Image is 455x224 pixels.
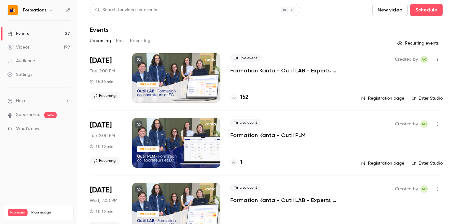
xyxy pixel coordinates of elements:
[90,133,115,139] span: Tue, 2:00 PM
[44,112,57,118] span: new
[90,36,111,46] button: Upcoming
[361,95,404,101] a: Registration page
[422,185,427,193] span: AC
[7,71,32,78] div: Settings
[230,119,261,127] span: Live event
[7,44,29,50] div: Videos
[90,209,113,214] div: 1 h 30 min
[90,185,112,195] span: [DATE]
[420,56,428,63] span: Anaïs Cachelou
[90,53,122,103] div: Sep 2 Tue, 2:00 PM (Europe/Paris)
[7,98,70,104] li: help-dropdown-opener
[90,68,115,74] span: Tue, 2:00 PM
[240,158,242,166] h4: 1
[410,4,443,16] button: Schedule
[90,79,113,84] div: 1 h 30 min
[90,118,122,167] div: Sep 2 Tue, 2:00 PM (Europe/Paris)
[90,198,117,204] span: Wed, 2:00 PM
[8,5,18,15] img: Formations
[16,126,39,132] span: What's new
[16,98,25,104] span: Help
[90,120,112,130] span: [DATE]
[422,56,427,63] span: AC
[230,93,249,101] a: 152
[240,93,249,101] h4: 152
[230,131,305,139] a: Formation Kanta - Outil PLM
[31,210,70,215] span: Plan usage
[361,160,404,166] a: Registration page
[230,196,351,204] a: Formation Kanta - Outil LAB - Experts Comptables & Collaborateurs
[395,38,443,48] button: Recurring events
[90,144,113,149] div: 1 h 30 min
[7,31,29,37] div: Events
[230,54,261,62] span: Live event
[412,160,443,166] a: Enter Studio
[420,120,428,128] span: Anaïs Cachelou
[130,36,151,46] button: Recurring
[395,185,418,193] span: Created by
[90,26,109,33] h1: Events
[7,58,35,64] div: Audience
[230,67,351,74] a: Formation Kanta - Outil LAB - Experts Comptables & Collaborateurs
[16,112,41,118] a: SpeakerHub
[90,92,119,100] span: Recurring
[95,7,157,13] div: Search for videos or events
[372,4,408,16] button: New video
[412,95,443,101] a: Enter Studio
[395,56,418,63] span: Created by
[422,120,427,128] span: AC
[63,126,70,132] iframe: Noticeable Trigger
[395,120,418,128] span: Created by
[8,209,28,216] span: Premium
[90,56,112,66] span: [DATE]
[23,7,46,13] h6: Formations
[230,184,261,192] span: Live event
[116,36,125,46] button: Past
[230,158,242,166] a: 1
[420,185,428,193] span: Anaïs Cachelou
[90,157,119,165] span: Recurring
